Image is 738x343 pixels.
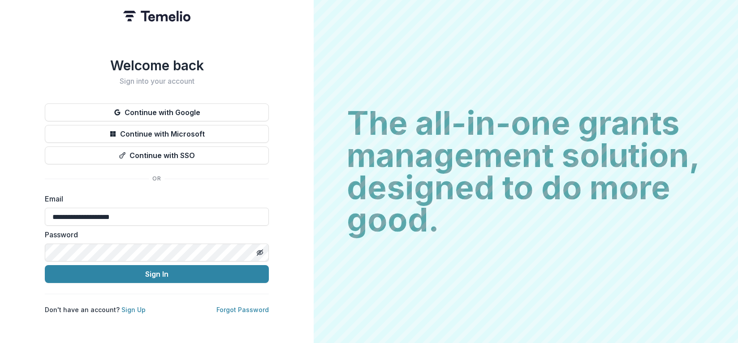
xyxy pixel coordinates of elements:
h2: Sign into your account [45,77,269,86]
button: Toggle password visibility [253,245,267,260]
label: Password [45,229,263,240]
h1: Welcome back [45,57,269,73]
p: Don't have an account? [45,305,146,314]
img: Temelio [123,11,190,21]
button: Sign In [45,265,269,283]
button: Continue with Microsoft [45,125,269,143]
label: Email [45,193,263,204]
button: Continue with SSO [45,146,269,164]
button: Continue with Google [45,103,269,121]
a: Forgot Password [216,306,269,313]
a: Sign Up [121,306,146,313]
